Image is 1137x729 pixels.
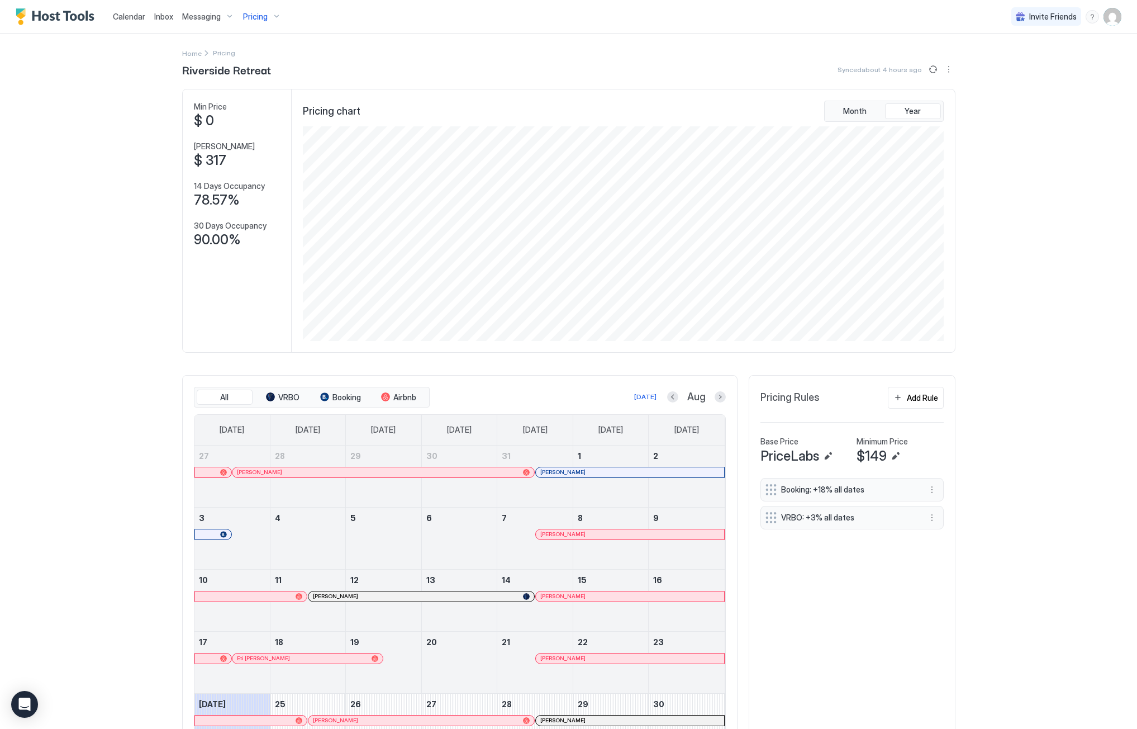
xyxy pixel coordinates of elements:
span: [PERSON_NAME] [540,655,586,662]
span: Min Price [194,102,227,112]
a: August 11, 2025 [270,570,346,590]
td: August 4, 2025 [270,507,346,569]
span: 17 [199,637,207,647]
span: 29 [350,451,361,461]
span: Inbox [154,12,173,21]
a: August 5, 2025 [346,508,421,528]
span: Messaging [182,12,221,22]
td: July 27, 2025 [194,446,270,508]
a: August 6, 2025 [422,508,497,528]
span: Pricing [243,12,268,22]
span: [PERSON_NAME] [237,468,282,476]
td: August 7, 2025 [497,507,573,569]
span: [PERSON_NAME] [540,717,586,724]
div: menu [942,63,955,76]
td: August 10, 2025 [194,569,270,631]
button: Month [827,103,883,119]
a: Friday [587,415,634,445]
span: 1 [578,451,581,461]
span: 5 [350,513,356,523]
button: Next month [715,391,726,403]
div: [PERSON_NAME] [540,717,720,724]
td: August 1, 2025 [573,446,649,508]
button: Edit [821,449,835,463]
a: August 26, 2025 [346,694,421,714]
a: July 30, 2025 [422,446,497,466]
div: tab-group [824,101,944,122]
span: 12 [350,575,359,585]
a: August 18, 2025 [270,632,346,652]
span: 14 Days Occupancy [194,181,265,191]
span: Eti [PERSON_NAME] [237,655,290,662]
a: Thursday [512,415,559,445]
a: August 12, 2025 [346,570,421,590]
div: [PERSON_NAME] [540,531,720,538]
span: $149 [857,448,887,465]
span: 13 [426,575,435,585]
a: August 29, 2025 [573,694,649,714]
a: Sunday [208,415,255,445]
span: Booking: +18% all dates [781,485,914,495]
a: August 4, 2025 [270,508,346,528]
a: July 28, 2025 [270,446,346,466]
div: [DATE] [634,392,656,402]
span: 4 [275,513,280,523]
a: August 28, 2025 [497,694,573,714]
div: menu [1086,10,1099,23]
a: August 25, 2025 [270,694,346,714]
div: [PERSON_NAME] [313,717,530,724]
a: August 14, 2025 [497,570,573,590]
span: 27 [199,451,209,461]
td: August 2, 2025 [649,446,725,508]
span: 29 [578,699,588,709]
a: Tuesday [360,415,407,445]
div: [PERSON_NAME] [540,655,720,662]
span: [DATE] [199,699,226,709]
span: 18 [275,637,283,647]
button: Airbnb [371,390,427,405]
span: 23 [653,637,664,647]
span: Year [905,106,921,116]
span: VRBO [278,392,299,403]
span: 19 [350,637,359,647]
td: August 3, 2025 [194,507,270,569]
span: 3 [199,513,204,523]
span: 14 [502,575,511,585]
button: More options [942,63,955,76]
span: 78.57% [194,192,240,209]
span: Calendar [113,12,145,21]
span: All [220,392,229,403]
span: 11 [275,575,282,585]
span: 16 [653,575,662,585]
a: August 19, 2025 [346,632,421,652]
td: August 12, 2025 [346,569,422,631]
div: [PERSON_NAME] [540,468,720,476]
a: August 30, 2025 [649,694,724,714]
span: 9 [653,513,659,523]
span: $ 0 [194,112,214,129]
span: 30 [426,451,437,461]
span: [DATE] [674,425,699,435]
span: Breadcrumb [213,49,235,57]
div: tab-group [194,387,430,408]
button: [DATE] [632,390,658,404]
td: August 16, 2025 [649,569,725,631]
span: 26 [350,699,361,709]
span: $ 317 [194,152,226,169]
span: 2 [653,451,658,461]
span: Synced about 4 hours ago [838,65,922,74]
span: [PERSON_NAME] [540,531,586,538]
a: August 15, 2025 [573,570,649,590]
button: Year [885,103,941,119]
span: 30 [653,699,664,709]
td: August 19, 2025 [346,631,422,693]
a: August 2, 2025 [649,446,724,466]
a: August 20, 2025 [422,632,497,652]
td: August 18, 2025 [270,631,346,693]
span: [DATE] [371,425,396,435]
button: Sync prices [926,63,940,76]
span: 90.00% [194,231,241,248]
button: Previous month [667,391,678,403]
a: August 13, 2025 [422,570,497,590]
button: Add Rule [888,387,944,409]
